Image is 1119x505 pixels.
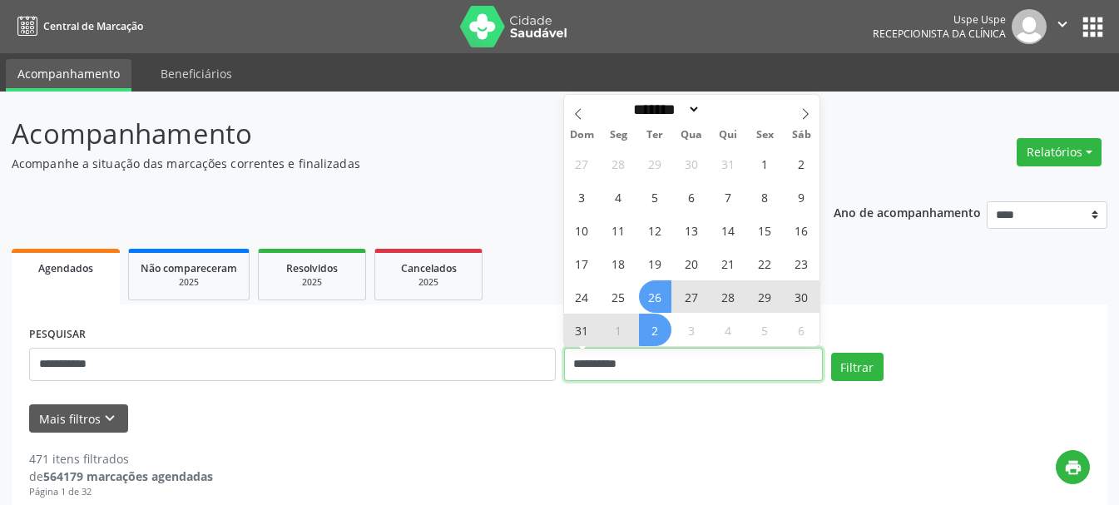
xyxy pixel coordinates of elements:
span: Setembro 3, 2025 [676,314,708,346]
span: Agosto 28, 2025 [712,280,745,313]
span: Agosto 16, 2025 [785,214,818,246]
span: Qui [710,130,746,141]
span: Ter [636,130,673,141]
button: apps [1078,12,1107,42]
button: Filtrar [831,353,884,381]
span: Agosto 24, 2025 [566,280,598,313]
div: 2025 [270,276,354,289]
span: Agosto 21, 2025 [712,247,745,280]
button: Mais filtroskeyboard_arrow_down [29,404,128,433]
span: Julho 29, 2025 [639,147,671,180]
span: Agosto 29, 2025 [749,280,781,313]
span: Julho 31, 2025 [712,147,745,180]
span: Julho 30, 2025 [676,147,708,180]
span: Agosto 7, 2025 [712,181,745,213]
span: Julho 28, 2025 [602,147,635,180]
div: 471 itens filtrados [29,450,213,468]
span: Setembro 5, 2025 [749,314,781,346]
span: Agosto 12, 2025 [639,214,671,246]
span: Recepcionista da clínica [873,27,1006,41]
span: Agosto 26, 2025 [639,280,671,313]
div: 2025 [387,276,470,289]
span: Agosto 25, 2025 [602,280,635,313]
span: Agosto 3, 2025 [566,181,598,213]
span: Agosto 19, 2025 [639,247,671,280]
div: de [29,468,213,485]
span: Sex [746,130,783,141]
input: Year [701,101,755,118]
i:  [1053,15,1072,33]
span: Agosto 30, 2025 [785,280,818,313]
div: Página 1 de 32 [29,485,213,499]
div: Uspe Uspe [873,12,1006,27]
span: Setembro 6, 2025 [785,314,818,346]
a: Acompanhamento [6,59,131,92]
p: Acompanhe a situação das marcações correntes e finalizadas [12,155,779,172]
span: Agosto 1, 2025 [749,147,781,180]
span: Agosto 22, 2025 [749,247,781,280]
button: print [1056,450,1090,484]
span: Seg [600,130,636,141]
span: Agosto 11, 2025 [602,214,635,246]
span: Agosto 15, 2025 [749,214,781,246]
span: Agosto 14, 2025 [712,214,745,246]
span: Sáb [783,130,819,141]
span: Setembro 1, 2025 [602,314,635,346]
div: 2025 [141,276,237,289]
span: Agosto 17, 2025 [566,247,598,280]
span: Agosto 20, 2025 [676,247,708,280]
i: keyboard_arrow_down [101,409,119,428]
span: Dom [564,130,601,141]
label: PESQUISAR [29,322,86,348]
span: Agosto 23, 2025 [785,247,818,280]
span: Agosto 31, 2025 [566,314,598,346]
a: Beneficiários [149,59,244,88]
strong: 564179 marcações agendadas [43,468,213,484]
span: Julho 27, 2025 [566,147,598,180]
span: Agosto 2, 2025 [785,147,818,180]
span: Agendados [38,261,93,275]
select: Month [628,101,701,118]
p: Ano de acompanhamento [834,201,981,222]
img: img [1012,9,1047,44]
span: Agosto 13, 2025 [676,214,708,246]
span: Setembro 4, 2025 [712,314,745,346]
span: Central de Marcação [43,19,143,33]
span: Agosto 18, 2025 [602,247,635,280]
span: Qua [673,130,710,141]
span: Agosto 10, 2025 [566,214,598,246]
span: Setembro 2, 2025 [639,314,671,346]
span: Agosto 9, 2025 [785,181,818,213]
p: Acompanhamento [12,113,779,155]
i: print [1064,458,1082,477]
span: Agosto 4, 2025 [602,181,635,213]
button: Relatórios [1017,138,1102,166]
span: Cancelados [401,261,457,275]
span: Não compareceram [141,261,237,275]
span: Agosto 6, 2025 [676,181,708,213]
span: Resolvidos [286,261,338,275]
span: Agosto 8, 2025 [749,181,781,213]
span: Agosto 5, 2025 [639,181,671,213]
button:  [1047,9,1078,44]
span: Agosto 27, 2025 [676,280,708,313]
a: Central de Marcação [12,12,143,40]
